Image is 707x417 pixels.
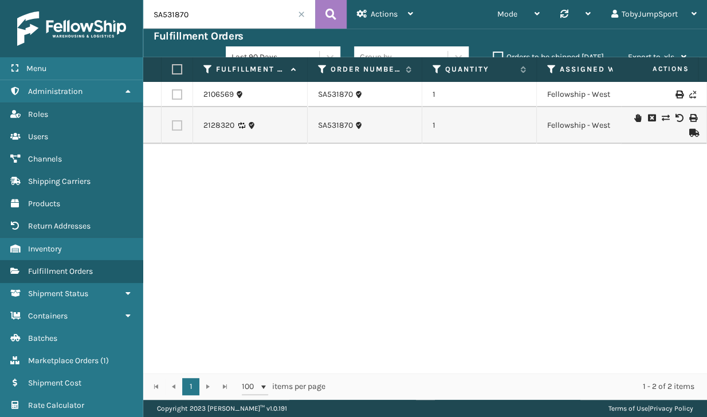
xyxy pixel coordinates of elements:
i: On Hold [634,114,641,122]
i: Request to Be Cancelled [648,114,655,122]
span: items per page [242,378,325,395]
td: 1 [422,82,537,107]
td: Fellowship - West [537,82,651,107]
span: Shipping Carriers [28,176,91,186]
a: Privacy Policy [650,404,693,412]
span: Roles [28,109,48,119]
span: Products [28,199,60,208]
div: Group by [360,51,392,63]
span: Batches [28,333,57,343]
a: SA531870 [318,120,353,131]
span: Containers [28,311,68,321]
label: Assigned Warehouse [560,64,629,74]
i: Never Shipped [689,91,696,99]
label: Orders to be shipped [DATE] [493,52,604,62]
span: Shipment Status [28,289,88,298]
label: Fulfillment Order Id [216,64,285,74]
span: Mode [497,9,517,19]
span: Inventory [28,244,62,254]
label: Quantity [445,64,514,74]
span: Marketplace Orders [28,356,99,365]
h3: Fulfillment Orders [154,29,243,43]
i: Print Label [675,91,682,99]
i: Change shipping [662,114,669,122]
a: 1 [182,378,199,395]
a: Terms of Use [608,404,648,412]
span: 100 [242,381,259,392]
label: Order Number [331,64,400,74]
span: Menu [26,64,46,73]
i: Mark as Shipped [689,129,696,137]
i: Void Label [675,114,682,122]
a: 2128320 [203,120,234,131]
div: 1 - 2 of 2 items [341,381,694,392]
p: Copyright 2023 [PERSON_NAME]™ v 1.0.191 [157,400,287,417]
i: Print Label [689,114,696,122]
span: Return Addresses [28,221,91,231]
span: Actions [616,60,696,78]
span: Rate Calculator [28,400,84,410]
td: 1 [422,107,537,144]
img: logo [17,11,126,46]
span: Administration [28,86,83,96]
span: Shipment Cost [28,378,81,388]
span: Export to .xls [628,52,674,62]
div: Last 90 Days [231,51,320,63]
span: ( 1 ) [100,356,109,365]
div: | [608,400,693,417]
span: Actions [371,9,398,19]
span: Fulfillment Orders [28,266,93,276]
td: Fellowship - West [537,107,651,144]
a: SA531870 [318,89,353,100]
span: Users [28,132,48,141]
span: Channels [28,154,62,164]
a: 2106569 [203,89,234,100]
